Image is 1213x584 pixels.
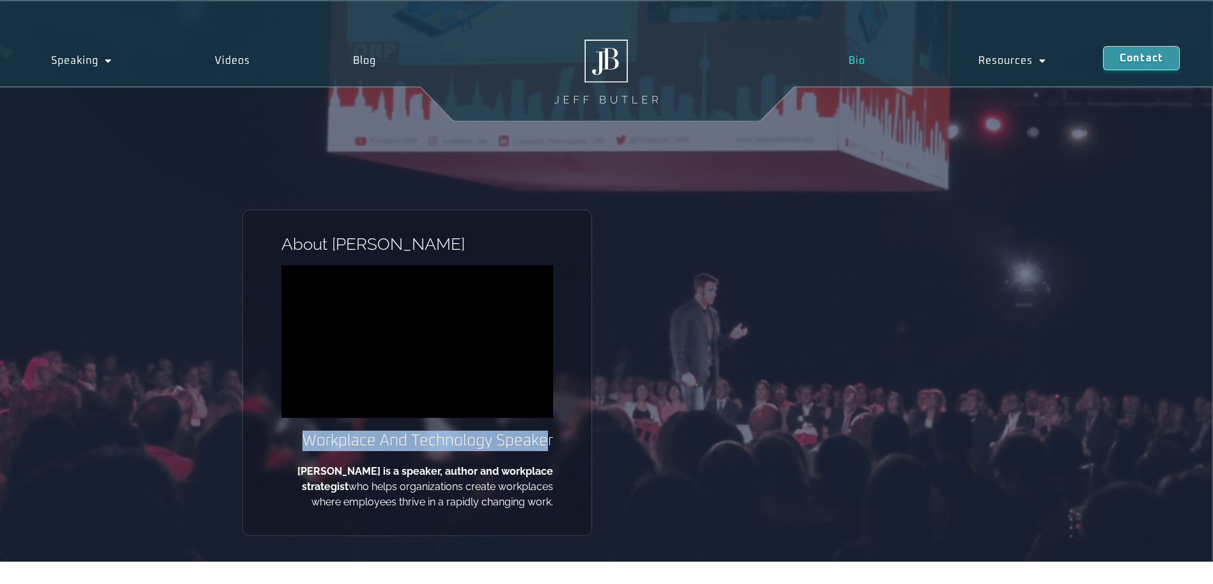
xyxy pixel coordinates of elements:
[281,464,553,510] p: who helps organizations create workplaces where employees thrive in a rapidly changing work.
[1120,53,1163,63] span: Contact
[281,431,553,451] h2: Workplace And Technology Speaker
[281,236,553,252] h1: About [PERSON_NAME]
[281,265,553,418] iframe: vimeo Video Player
[164,46,302,75] a: Videos
[297,465,553,493] b: [PERSON_NAME] is a speaker, author and workplace strategist
[792,46,921,75] a: Bio
[1103,46,1180,70] a: Contact
[792,46,1103,75] nav: Menu
[302,46,428,75] a: Blog
[922,46,1103,75] a: Resources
